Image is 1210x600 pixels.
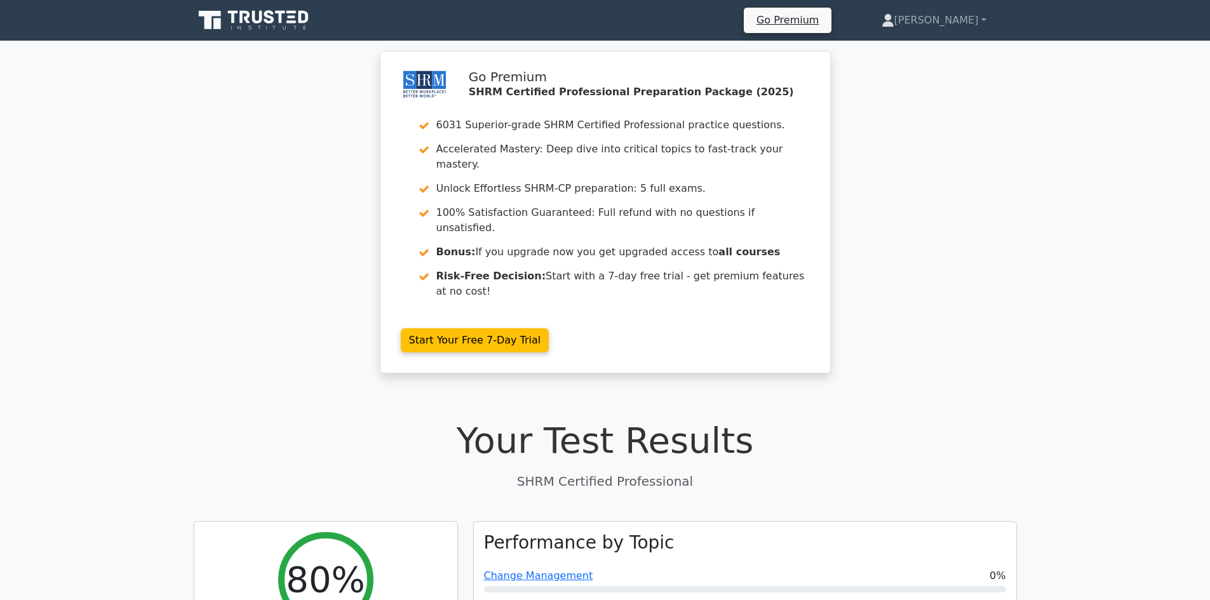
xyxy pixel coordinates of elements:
a: Change Management [484,570,593,582]
span: 0% [990,568,1005,583]
a: [PERSON_NAME] [851,8,1017,33]
a: Start Your Free 7-Day Trial [401,328,549,352]
h3: Performance by Topic [484,532,675,554]
p: SHRM Certified Professional [194,472,1017,491]
h1: Your Test Results [194,419,1017,462]
a: Go Premium [749,11,826,29]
